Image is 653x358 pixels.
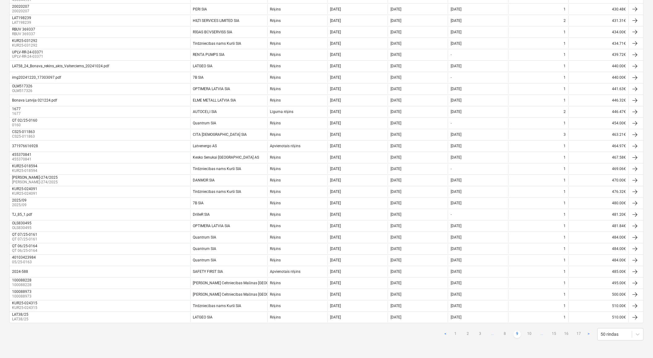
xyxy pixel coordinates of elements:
div: 1 [564,156,566,160]
div: 2025/09 [12,198,27,203]
div: [DATE] [451,247,461,251]
div: [DATE] [391,167,401,171]
div: 1 [564,235,566,240]
div: 7B SIA [193,76,204,80]
p: KUR25-024315 [12,306,39,311]
div: UPLV-RR-24-03371 [12,50,43,54]
div: [DATE] [330,121,341,126]
div: QT 07/25-0161 [12,233,37,237]
div: [DATE] [391,76,401,80]
p: LAT198239 [12,20,32,25]
div: Rēķins [270,178,281,183]
p: KUR25-024091 [12,191,39,197]
div: [DATE] [391,293,401,297]
a: ... [489,331,496,338]
div: [DATE] [451,144,461,148]
div: 1 [564,7,566,11]
div: [DATE] [391,110,401,114]
div: [DATE] [391,19,401,23]
div: 1 [564,53,566,57]
div: 1 [564,144,566,148]
div: 476.32€ [568,187,629,197]
div: Chat Widget [622,328,653,358]
div: [DATE] [391,270,401,274]
div: Rēķins [270,235,281,240]
div: Rēķins [270,293,281,297]
div: AUTOCEĻI SIA [193,110,217,114]
div: Līguma rēķins [270,110,294,114]
div: SAFETY FIRST SIA [193,270,223,274]
p: 0160 [12,123,39,128]
div: ELME METALL LATVIA SIA [193,98,236,103]
div: RENTA PUMPS SIA [193,53,225,57]
div: 430.48€ [568,4,629,14]
div: Rēķins [270,224,281,229]
div: Quantrum SIA [193,258,217,263]
p: OLM517326 [12,89,34,94]
div: [DATE] [330,235,341,240]
div: [DATE] [391,53,401,57]
div: [DATE] [330,110,341,114]
div: [DATE] [330,304,341,308]
div: [DATE] [391,133,401,137]
div: [DATE] [451,270,461,274]
p: RBUV 369337 [12,31,36,37]
div: LATGEO SIA [193,315,213,320]
div: DrilleR SIA [193,213,210,217]
div: [DATE] [391,304,401,308]
div: [DATE] [330,41,341,46]
div: [DATE] [451,7,461,11]
div: [PERSON_NAME] Celtniecības Mašīnas [GEOGRAPHIC_DATA] SIA [193,293,300,297]
div: [DATE] [330,224,341,228]
div: Quantrum SIA [193,235,217,240]
div: [DATE] [451,133,461,137]
div: 484.00€ [568,233,629,243]
div: [DATE] [391,201,401,206]
div: 1 [564,247,566,251]
div: CITA [DEMOGRAPHIC_DATA] SIA [193,133,247,137]
div: 100088973 [12,290,31,294]
div: [DATE] [391,144,401,148]
div: Rēķins [270,87,281,92]
div: 480.00€ [568,198,629,208]
div: 440.00€ [568,61,629,71]
div: img20241220_17303097.pdf [12,76,61,80]
div: KUR25-018594 [12,164,37,169]
div: KUR25-031292 [12,39,37,43]
div: Rēķins [270,98,281,103]
div: Rēķins [270,258,281,263]
div: Rēķins [270,76,281,80]
a: Page 3 [477,331,484,338]
div: Rēķins [270,7,281,12]
div: HILTI SERVICES LIMITED SIA [193,19,240,23]
p: CS25-011863 [12,134,36,139]
div: 469.06€ [568,164,629,174]
div: [DATE] [330,19,341,23]
div: 495.00€ [568,278,629,288]
div: [DATE] [451,281,461,285]
div: Apvienotais rēķins [270,144,300,149]
a: Page 17 [575,331,583,338]
div: LAT58_24_Bonava_rekins_akts_Valterciems_20241024.pdf [12,64,109,69]
a: Page 9 is your current page [514,331,521,338]
div: TJ_85_1.pdf [12,213,32,217]
div: OPTIMERA LATVIA SIA [193,87,230,91]
div: [DATE] [330,247,341,251]
div: 446.47€ [568,107,629,117]
div: [DATE] [391,213,401,217]
div: [DATE] [330,64,341,69]
div: [DATE] [451,110,461,114]
div: 20020207 [12,4,29,9]
div: QT 02/25-0160 [12,119,37,123]
div: 1 [564,213,566,217]
div: Quantrum SIA [193,121,217,126]
div: [DATE] [330,133,341,137]
p: QT 06/25-0164 [12,248,39,254]
div: KUR25-024315 [12,301,37,306]
p: 05/25-0163 [12,260,37,265]
div: 467.58€ [568,153,629,163]
div: 484.00€ [568,244,629,254]
div: Rēķins [270,133,281,137]
div: - [451,167,452,171]
div: 2024-588 [12,270,28,274]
